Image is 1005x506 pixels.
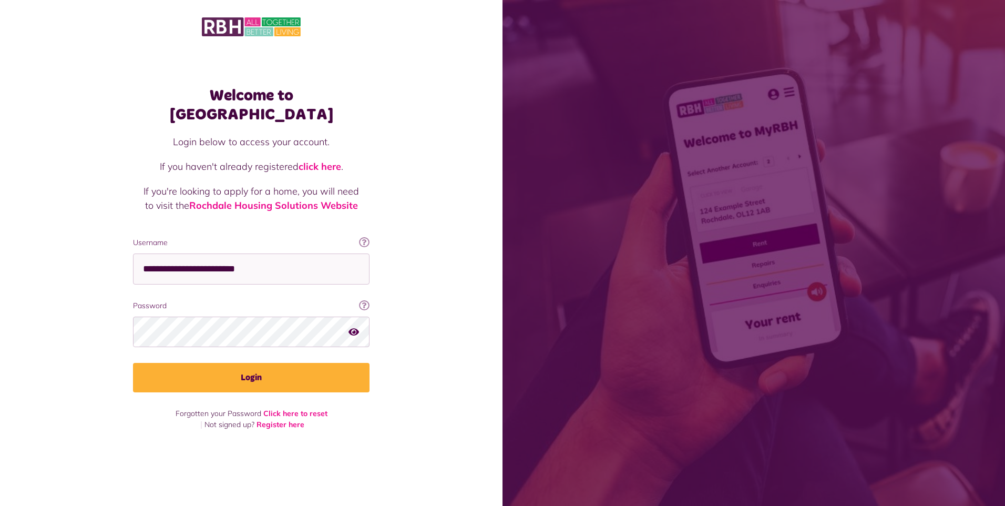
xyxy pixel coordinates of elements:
[143,135,359,149] p: Login below to access your account.
[133,237,370,248] label: Username
[299,160,341,173] a: click here
[263,409,327,418] a: Click here to reset
[133,300,370,311] label: Password
[204,420,254,429] span: Not signed up?
[133,86,370,124] h1: Welcome to [GEOGRAPHIC_DATA]
[176,409,261,418] span: Forgotten your Password
[189,199,358,211] a: Rochdale Housing Solutions Website
[143,159,359,174] p: If you haven't already registered .
[143,184,359,212] p: If you're looking to apply for a home, you will need to visit the
[133,363,370,392] button: Login
[257,420,304,429] a: Register here
[202,16,301,38] img: MyRBH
